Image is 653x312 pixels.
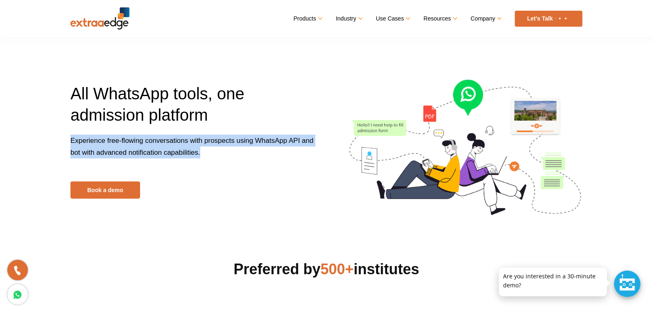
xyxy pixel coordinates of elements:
img: whatsapp-communication [349,64,583,218]
div: Chat [614,271,641,297]
a: Industry [336,13,362,25]
a: Resources [424,13,456,25]
span: Experience free-flowing conversations with prospects using WhatsApp API and bot with advanced not... [70,137,313,156]
a: Book a demo [70,181,140,199]
a: Company [471,13,501,25]
h2: Preferred by institutes [70,259,583,279]
a: Products [294,13,322,25]
span: 500+ [321,261,354,278]
a: Use Cases [376,13,409,25]
h1: All WhatsApp tools, one admission platform [70,83,320,135]
a: Let’s Talk [515,11,583,27]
